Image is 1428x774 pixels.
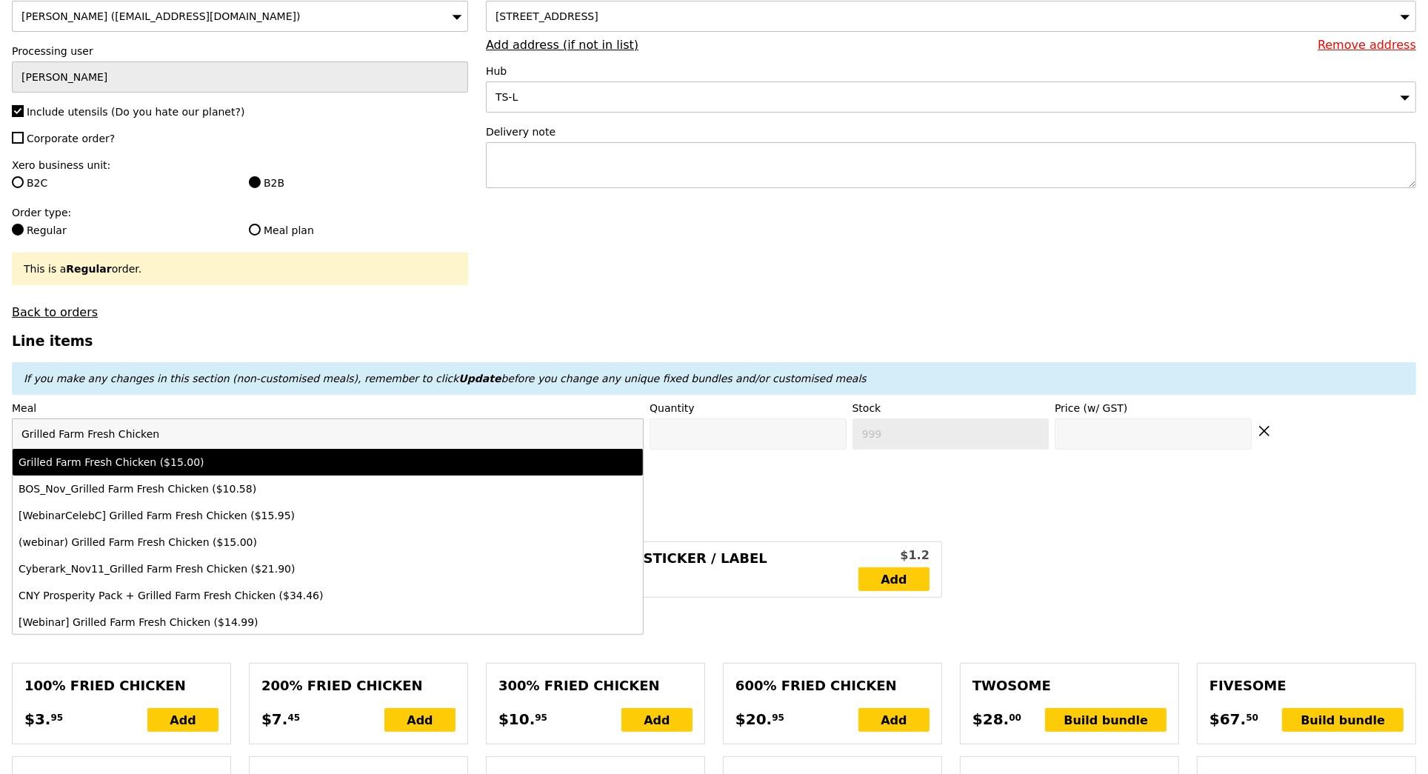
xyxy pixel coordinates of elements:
span: 50 [1246,712,1258,724]
label: Delivery note [486,124,1416,139]
b: Regular [66,263,111,275]
span: $7. [261,708,287,730]
span: $28. [972,708,1009,730]
div: 200% Fried Chicken [261,675,456,696]
span: 00 [1009,712,1021,724]
input: Include utensils (Do you hate our planet?) [12,105,24,117]
h3: Line items [12,333,1416,349]
a: Add [858,567,930,591]
div: This is a order. [24,261,456,276]
span: $10. [498,708,535,730]
div: Add [621,708,693,732]
div: [WebinarCelebC] Grilled Farm Fresh Chicken ($15.95) [19,508,482,523]
a: Remove address [1318,38,1416,52]
label: Stock [853,401,1049,416]
input: B2C [12,176,24,188]
div: Fivesome [1210,675,1404,696]
div: Twosome [972,675,1167,696]
div: (webinar) Grilled Farm Fresh Chicken ($15.00) [19,535,482,550]
h4: Unique Fixed Bundles [12,492,1416,506]
input: Regular [12,224,24,236]
input: B2B [249,176,261,188]
input: Meal plan [249,224,261,236]
label: Quantity [650,401,846,416]
h4: Customised Meals [12,613,1416,627]
div: Cyberark_Nov11_Grilled Farm Fresh Chicken ($21.90) [19,561,482,576]
div: Add [858,708,930,732]
div: BOS_Nov_Grilled Farm Fresh Chicken ($10.58) [19,481,482,496]
span: $20. [735,708,772,730]
span: [STREET_ADDRESS] [496,10,598,22]
div: Build bundle [1282,708,1404,732]
div: Add [147,708,218,732]
em: If you make any changes in this section (non-customised meals), remember to click before you chan... [24,373,867,384]
div: Build bundle [1045,708,1167,732]
a: Add address (if not in list) [486,38,638,52]
label: Xero business unit: [12,158,468,173]
div: CNY Prosperity Pack + Grilled Farm Fresh Chicken ($34.46) [19,588,482,603]
div: 100% Fried Chicken [24,675,218,696]
label: Meal [12,401,644,416]
div: Grilled Farm Fresh Chicken ($15.00) [19,455,482,470]
label: Meal plan [249,223,468,238]
label: Price (w/ GST) [1055,401,1251,416]
div: 300% Fried Chicken [498,675,693,696]
label: B2C [12,176,231,190]
span: 45 [287,712,300,724]
span: 95 [535,712,547,724]
div: [Add on] Custom Sticker / Label [498,548,858,591]
span: [PERSON_NAME] ([EMAIL_ADDRESS][DOMAIN_NAME]) [21,10,300,22]
div: [Webinar] Grilled Farm Fresh Chicken ($14.99) [19,615,482,630]
span: 95 [50,712,63,724]
span: $3. [24,708,50,730]
span: 95 [772,712,784,724]
label: Order type: [12,205,468,220]
span: Include utensils (Do you hate our planet?) [27,106,244,118]
span: $67. [1210,708,1246,730]
span: TS-L [496,91,518,103]
div: 600% Fried Chicken [735,675,930,696]
div: Add [384,708,456,732]
label: B2B [249,176,468,190]
a: Back to orders [12,305,98,319]
label: Regular [12,223,231,238]
label: Hub [486,64,1416,79]
b: Update [458,373,501,384]
span: Corporate order? [27,133,115,144]
div: $1.2 [858,547,930,564]
label: Processing user [12,44,468,59]
input: Corporate order? [12,132,24,144]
